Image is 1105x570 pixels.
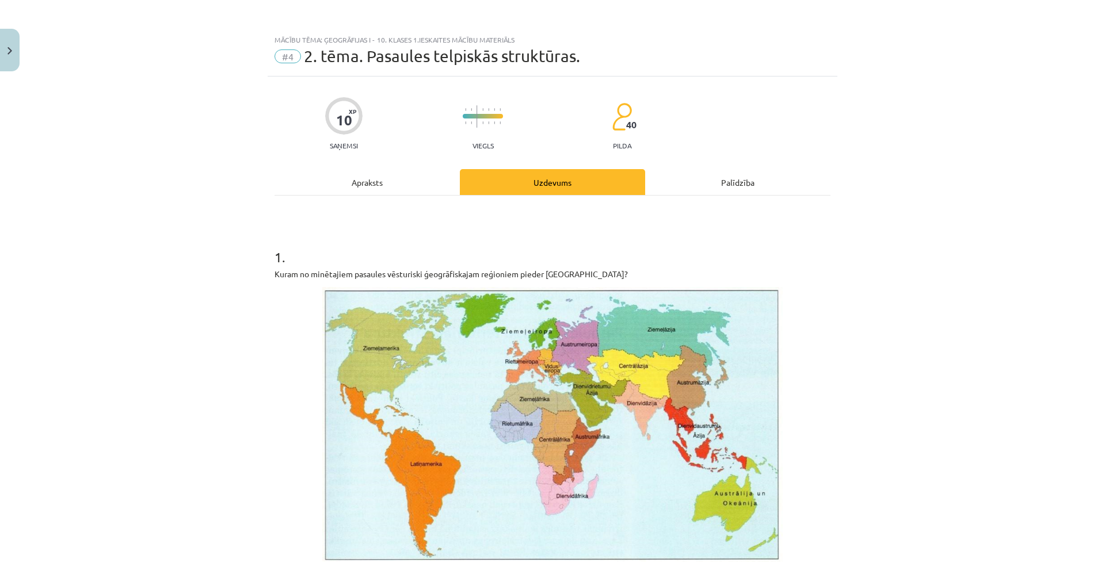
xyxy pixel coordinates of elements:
[482,121,483,124] img: icon-short-line-57e1e144782c952c97e751825c79c345078a6d821885a25fce030b3d8c18986b.svg
[645,169,830,195] div: Palīdzība
[488,121,489,124] img: icon-short-line-57e1e144782c952c97e751825c79c345078a6d821885a25fce030b3d8c18986b.svg
[494,121,495,124] img: icon-short-line-57e1e144782c952c97e751825c79c345078a6d821885a25fce030b3d8c18986b.svg
[460,169,645,195] div: Uzdevums
[494,108,495,111] img: icon-short-line-57e1e144782c952c97e751825c79c345078a6d821885a25fce030b3d8c18986b.svg
[488,108,489,111] img: icon-short-line-57e1e144782c952c97e751825c79c345078a6d821885a25fce030b3d8c18986b.svg
[471,121,472,124] img: icon-short-line-57e1e144782c952c97e751825c79c345078a6d821885a25fce030b3d8c18986b.svg
[349,108,356,114] span: XP
[613,141,631,150] p: pilda
[471,108,472,111] img: icon-short-line-57e1e144782c952c97e751825c79c345078a6d821885a25fce030b3d8c18986b.svg
[500,108,501,111] img: icon-short-line-57e1e144782c952c97e751825c79c345078a6d821885a25fce030b3d8c18986b.svg
[482,108,483,111] img: icon-short-line-57e1e144782c952c97e751825c79c345078a6d821885a25fce030b3d8c18986b.svg
[304,47,580,66] span: 2. tēma. Pasaules telpiskās struktūras.
[275,229,830,265] h1: 1 .
[477,105,478,128] img: icon-long-line-d9ea69661e0d244f92f715978eff75569469978d946b2353a9bb055b3ed8787d.svg
[275,36,830,44] div: Mācību tēma: Ģeogrāfijas i - 10. klases 1.ieskaites mācību materiāls
[275,49,301,63] span: #4
[275,169,460,195] div: Apraksts
[612,102,632,131] img: students-c634bb4e5e11cddfef0936a35e636f08e4e9abd3cc4e673bd6f9a4125e45ecb1.svg
[465,108,466,111] img: icon-short-line-57e1e144782c952c97e751825c79c345078a6d821885a25fce030b3d8c18986b.svg
[7,47,12,55] img: icon-close-lesson-0947bae3869378f0d4975bcd49f059093ad1ed9edebbc8119c70593378902aed.svg
[325,141,363,150] p: Saņemsi
[473,141,494,150] p: Viegls
[275,268,830,280] p: Kuram no minētajiem pasaules vēsturiski ģeogrāfiskajam reģioniem pieder [GEOGRAPHIC_DATA]?
[465,121,466,124] img: icon-short-line-57e1e144782c952c97e751825c79c345078a6d821885a25fce030b3d8c18986b.svg
[626,120,637,130] span: 40
[336,112,352,128] div: 10
[500,121,501,124] img: icon-short-line-57e1e144782c952c97e751825c79c345078a6d821885a25fce030b3d8c18986b.svg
